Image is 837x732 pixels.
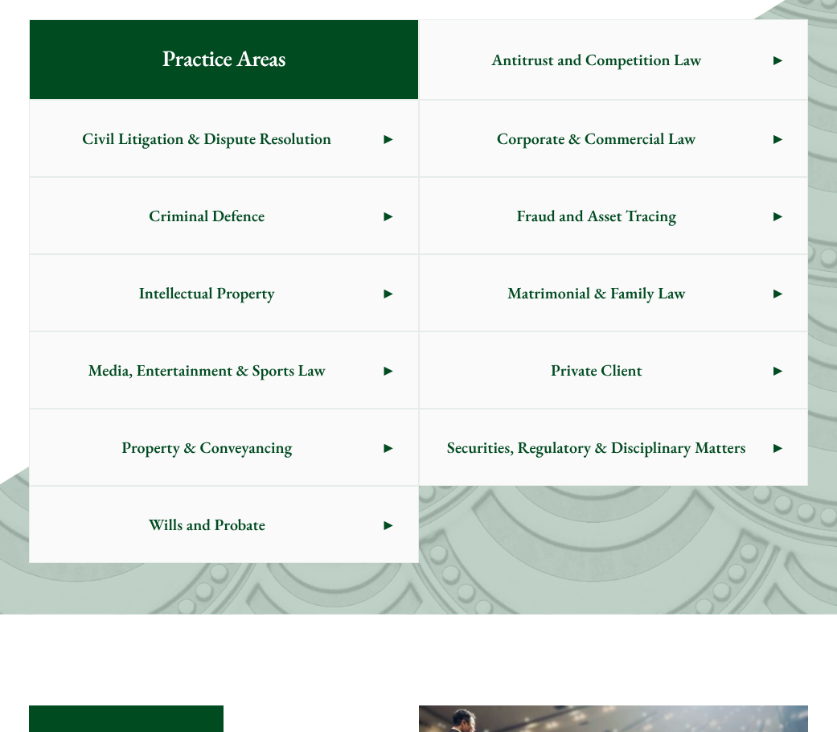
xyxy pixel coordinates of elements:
[30,487,418,562] a: Wills and Probate
[30,178,384,253] span: Criminal Defence
[420,178,808,253] a: Fraud and Asset Tracing
[420,255,773,331] span: Matrimonial & Family Law
[420,332,773,408] span: Private Client
[30,409,384,485] span: Property & Conveyancing
[30,101,384,176] span: Civil Litigation & Dispute Resolution
[30,487,384,562] span: Wills and Probate
[420,332,808,408] a: Private Client
[420,409,808,485] a: Securities, Regulatory & Disciplinary Matters
[30,101,418,176] a: Civil Litigation & Dispute Resolution
[30,332,418,408] a: Media, Entertainment & Sports Law
[420,178,773,253] span: Fraud and Asset Tracing
[137,20,311,99] span: Practice Areas
[30,255,384,331] span: Intellectual Property
[420,20,808,99] a: Antitrust and Competition Law
[420,255,808,331] a: Matrimonial & Family Law
[30,409,418,485] a: Property & Conveyancing
[30,255,418,331] a: Intellectual Property
[30,332,384,408] span: Media, Entertainment & Sports Law
[420,101,808,176] a: Corporate & Commercial Law
[420,409,773,485] span: Securities, Regulatory & Disciplinary Matters
[420,22,773,97] span: Antitrust and Competition Law
[30,178,418,253] a: Criminal Defence
[420,101,773,176] span: Corporate & Commercial Law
